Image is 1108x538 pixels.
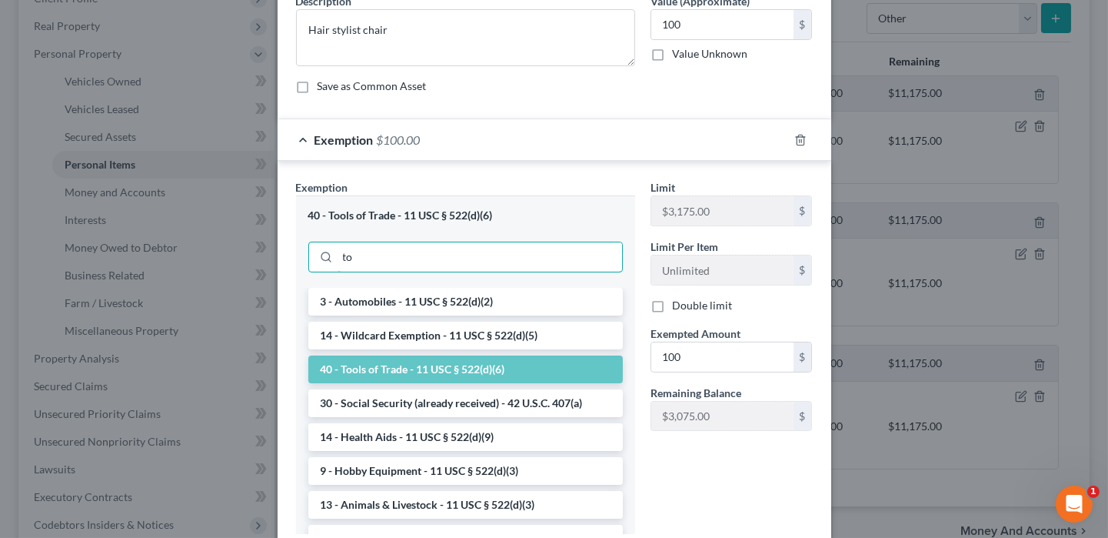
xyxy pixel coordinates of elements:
[651,196,794,226] input: --
[377,132,421,147] span: $100.00
[672,46,747,62] label: Value Unknown
[308,322,623,349] li: 14 - Wildcard Exemption - 11 USC § 522(d)(5)
[650,385,741,401] label: Remaining Balance
[672,298,732,313] label: Double limit
[296,181,348,194] span: Exemption
[318,79,427,94] label: Save as Common Asset
[314,132,374,147] span: Exemption
[1087,486,1100,498] span: 1
[651,256,794,285] input: --
[308,389,623,417] li: 30 - Social Security (already received) - 42 U.S.C. 407(a)
[308,491,623,519] li: 13 - Animals & Livestock - 11 USC § 522(d)(3)
[794,343,812,372] div: $
[794,402,812,431] div: $
[1056,486,1093,523] iframe: Intercom live chat
[650,327,740,340] span: Exempted Amount
[308,457,623,485] li: 9 - Hobby Equipment - 11 USC § 522(d)(3)
[308,423,623,451] li: 14 - Health Aids - 11 USC § 522(d)(9)
[308,209,623,223] div: 40 - Tools of Trade - 11 USC § 522(d)(6)
[794,256,812,285] div: $
[651,402,794,431] input: --
[308,288,623,316] li: 3 - Automobiles - 11 USC § 522(d)(2)
[650,181,675,194] span: Limit
[794,10,812,39] div: $
[308,356,623,383] li: 40 - Tools of Trade - 11 USC § 522(d)(6)
[338,242,622,272] input: Search exemption rules...
[650,239,718,255] label: Limit Per Item
[794,196,812,226] div: $
[651,10,794,39] input: 0.00
[651,343,794,372] input: 0.00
